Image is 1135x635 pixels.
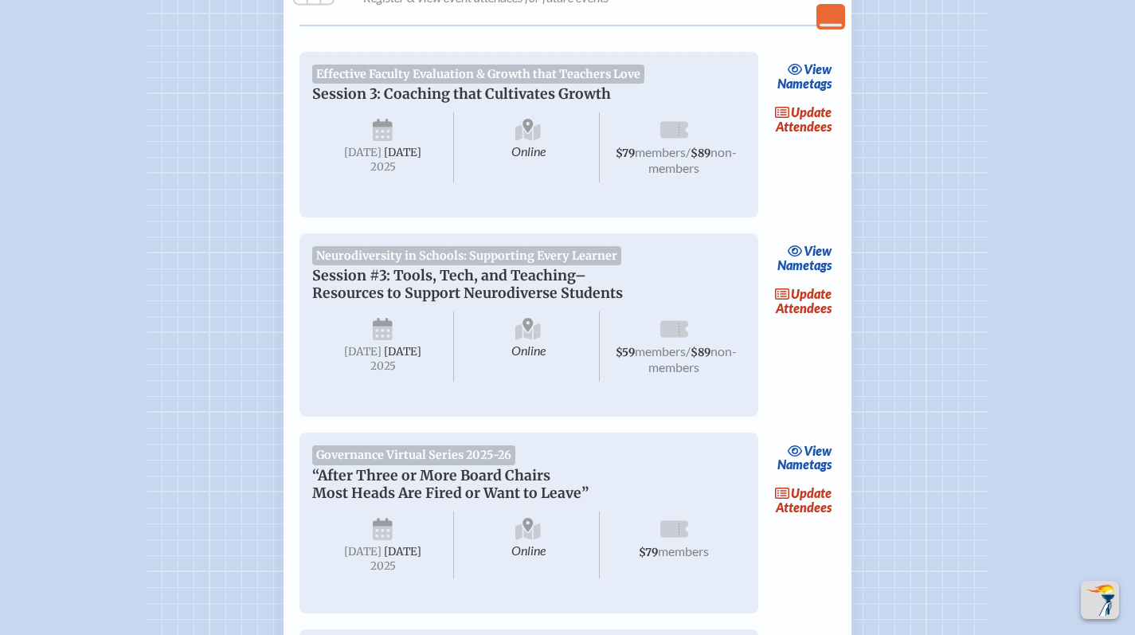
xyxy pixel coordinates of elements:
[344,146,382,159] span: [DATE]
[648,343,737,374] span: non-members
[1081,581,1119,619] button: Scroll Top
[658,543,709,559] span: members
[804,243,832,258] span: view
[457,312,600,382] span: Online
[616,147,635,160] span: $79
[771,101,836,138] a: updateAttendees
[773,58,836,95] a: viewNametags
[791,286,832,301] span: update
[804,443,832,458] span: view
[384,345,421,359] span: [DATE]
[384,545,421,559] span: [DATE]
[457,512,600,578] span: Online
[312,85,611,103] span: Session 3: Coaching that Cultivates Growth
[804,61,832,76] span: view
[344,545,382,559] span: [DATE]
[312,445,516,464] span: Governance Virtual Series 2025-26
[312,65,645,84] span: Effective Faculty Evaluation & Growth that Teachers Love
[312,467,589,502] span: “After Three or More Board Chairs Most Heads Are Fired or Want to Leave”
[686,144,691,159] span: /
[457,112,600,182] span: Online
[771,482,836,519] a: updateAttendees
[648,144,737,175] span: non-members
[616,346,635,359] span: $59
[384,146,421,159] span: [DATE]
[635,144,686,159] span: members
[312,246,622,265] span: Neurodiversity in Schools: Supporting Every Learner
[325,360,441,372] span: 2025
[773,240,836,276] a: viewNametags
[312,267,623,302] span: Session #3: Tools, Tech, and Teaching–Resources to Support Neurodiverse Students
[773,439,836,476] a: viewNametags
[691,346,710,359] span: $89
[771,283,836,319] a: updateAttendees
[639,546,658,559] span: $79
[691,147,710,160] span: $89
[686,343,691,359] span: /
[325,161,441,173] span: 2025
[325,560,441,572] span: 2025
[791,104,832,120] span: update
[635,343,686,359] span: members
[1084,584,1116,616] img: To the top
[344,345,382,359] span: [DATE]
[791,485,832,500] span: update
